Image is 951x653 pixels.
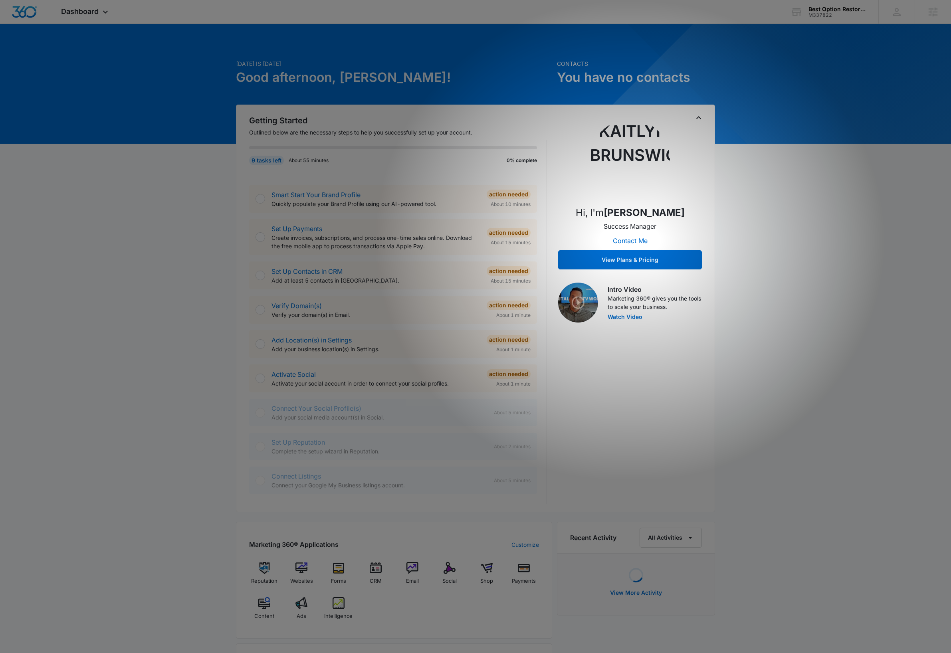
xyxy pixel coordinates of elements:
span: ⊘ [8,79,12,85]
span: Intelligence [324,612,353,620]
span: About 5 minutes [494,409,531,416]
p: Hi, I'm [576,206,685,220]
h2: Marketing 360® Applications [249,540,339,549]
a: Customize [511,540,539,549]
a: Intelligence [323,597,354,626]
a: Content [249,597,280,626]
button: Watch Video [608,314,642,320]
div: Action Needed [487,228,531,237]
h3: Get your personalized plan [8,6,108,16]
span: Websites [290,577,313,585]
p: 0% complete [507,157,537,164]
h6: Recent Activity [570,533,616,542]
h3: Intro Video [608,285,702,294]
p: Contact your Marketing Consultant to get your personalized marketing plan for your unique busines... [8,20,108,74]
p: Marketing 360® gives you the tools to scale your business. [608,294,702,311]
p: Complete the setup wizard in Reputation. [271,447,487,455]
p: Create invoices, subscriptions, and process one-time sales online. Download the free mobile app t... [271,233,480,250]
div: Action Needed [487,369,531,379]
button: Contact Me [605,231,656,250]
h2: Getting Started [249,115,547,127]
a: Ads [286,597,317,626]
img: Intro Video [558,283,598,323]
span: Dashboard [61,7,99,16]
span: About 1 minute [496,380,531,388]
span: About 2 minutes [494,443,531,450]
span: Social [442,577,457,585]
span: Email [406,577,419,585]
p: About 55 minutes [289,157,329,164]
span: Payments [512,577,536,585]
span: About 15 minutes [491,239,531,246]
span: About 1 minute [496,312,531,319]
a: Hide these tips [8,79,40,85]
div: Action Needed [487,190,531,199]
p: Verify your domain(s) in Email. [271,311,480,319]
a: Verify Domain(s) [271,302,322,310]
a: Websites [286,562,317,591]
h1: Good afternoon, [PERSON_NAME]! [236,68,552,87]
span: Content [254,612,274,620]
div: Action Needed [487,301,531,310]
p: Contacts [557,59,715,68]
p: Add your business location(s) in Settings. [271,345,480,353]
button: View More Activity [602,583,670,602]
div: Action Needed [487,266,531,276]
span: Forms [331,577,346,585]
div: account id [808,12,867,18]
div: 9 tasks left [249,156,284,165]
span: About 1 minute [496,346,531,353]
p: Activate your social account in order to connect your social profiles. [271,379,480,388]
span: CRM [370,577,382,585]
a: Forms [323,562,354,591]
div: account name [808,6,867,12]
a: Email [397,562,428,591]
p: Add your social media account(s) in Social. [271,413,487,421]
a: Shop [472,562,502,591]
span: Shop [480,577,493,585]
button: All Activities [640,528,702,548]
strong: [PERSON_NAME] [604,207,685,218]
button: Toggle Collapse [694,113,703,123]
a: CRM [360,562,391,591]
a: Add Location(s) in Settings [271,336,352,344]
a: Reputation [249,562,280,591]
div: Action Needed [487,335,531,344]
img: Kaitlyn Brunswig [590,119,670,199]
span: About 5 minutes [494,477,531,484]
a: Smart Start Your Brand Profile [271,191,361,199]
span: Ads [297,612,306,620]
p: Success Manager [604,222,656,231]
button: View Plans & Pricing [558,250,702,269]
span: About 10 minutes [491,201,531,208]
p: Add at least 5 contacts in [GEOGRAPHIC_DATA]. [271,276,480,285]
a: Payments [508,562,539,591]
span: Reputation [251,577,277,585]
span: About 15 minutes [491,277,531,285]
p: [DATE] is [DATE] [236,59,552,68]
a: Activate Social [271,370,316,378]
p: Quickly populate your Brand Profile using our AI-powered tool. [271,200,480,208]
a: Social [434,562,465,591]
p: Connect your Google My Business listings account. [271,481,487,489]
a: Set Up Contacts in CRM [271,267,343,275]
p: Outlined below are the necessary steps to help you successfully set up your account. [249,128,547,137]
h1: You have no contacts [557,68,715,87]
a: Set Up Payments [271,225,322,233]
